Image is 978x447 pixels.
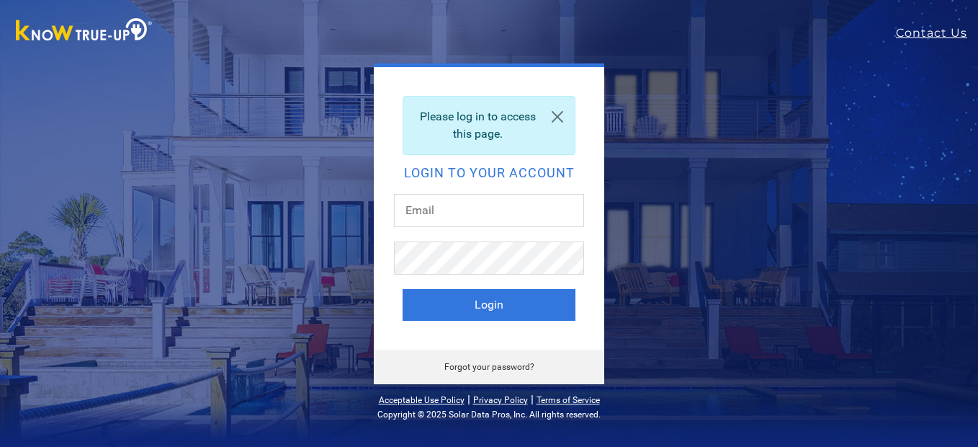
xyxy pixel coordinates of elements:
a: Privacy Policy [473,395,528,405]
button: Login [403,289,575,321]
a: Terms of Service [537,395,600,405]
span: | [531,392,534,406]
input: Email [394,194,584,227]
h2: Login to your account [403,167,575,180]
div: Please log in to access this page. [403,96,575,155]
a: Acceptable Use Policy [379,395,465,405]
img: Know True-Up [9,15,160,48]
span: | [467,392,470,406]
a: Forgot your password? [444,362,534,372]
a: Close [540,97,575,137]
a: Contact Us [896,25,978,42]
